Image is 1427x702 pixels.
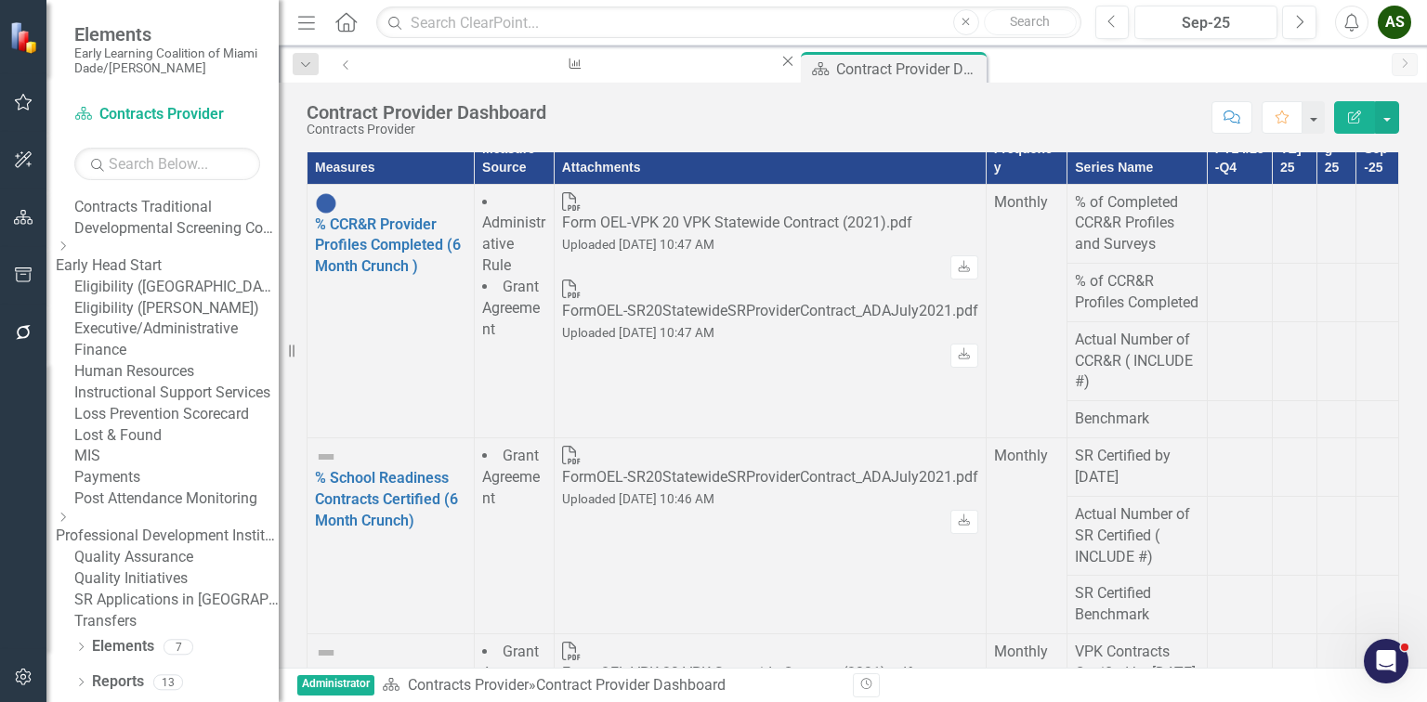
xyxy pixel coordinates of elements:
[74,404,279,425] a: Loss Prevention Scorecard
[1364,139,1391,176] div: Sep-25
[1075,193,1178,253] span: % of Completed CCR&R Profiles and Surveys
[1273,576,1317,634] td: Double-Click to Edit
[1378,6,1411,39] button: AS
[1316,576,1356,634] td: Double-Click to Edit
[1075,447,1171,486] span: SR Certified by [DATE]
[1316,321,1356,401] td: Double-Click to Edit
[475,184,555,438] td: Double-Click to Edit
[1316,401,1356,438] td: Double-Click to Edit
[1207,264,1272,322] td: Double-Click to Edit
[475,438,555,634] td: Double-Click to Edit
[1356,496,1399,576] td: Double-Click to Edit
[382,70,762,93] div: # of Programs participating in coaching Continuous Quality Improvement
[315,192,337,214] img: No Information
[1356,321,1399,401] td: Double-Click to Edit
[1207,184,1272,264] td: Double-Click to Edit
[92,636,154,657] a: Elements
[994,642,1060,663] div: Monthly
[1356,184,1399,264] td: Double-Click to Edit
[986,438,1067,634] td: Double-Click to Edit
[308,438,475,634] td: Double-Click to Edit Right Click for Context Menu
[562,301,978,322] div: FormOEL-SR20StatewideSRProviderContract_ADAJuly2021.pdf
[1273,634,1317,693] td: Double-Click to Edit
[482,278,540,338] span: Grant Agreement
[1316,184,1356,264] td: Double-Click to Edit
[562,663,912,684] div: Form OEL-VPK 20 VPK Statewide Contract (2021).pdf
[74,488,279,510] a: Post Attendance Monitoring
[74,340,279,361] a: Finance
[1356,438,1399,497] td: Double-Click to Edit
[554,438,986,634] td: Double-Click to Edit
[1273,264,1317,322] td: Double-Click to Edit
[1075,272,1198,311] span: % of CCR&R Profiles Completed
[1067,264,1208,322] td: Double-Click to Edit
[307,102,546,123] div: Contract Provider Dashboard
[1141,12,1271,34] div: Sep-25
[562,213,912,234] div: Form OEL-VPK 20 VPK Statewide Contract (2021).pdf
[562,158,978,176] div: Attachments
[74,467,279,488] a: Payments
[482,139,546,176] div: Measure Source
[74,547,279,568] a: Quality Assurance
[1067,576,1208,634] td: Double-Click to Edit
[1075,409,1149,427] span: Benchmark
[74,611,279,632] a: Transfers
[1273,496,1317,576] td: Double-Click to Edit
[1356,576,1399,634] td: Double-Click to Edit
[1207,634,1272,693] td: Double-Click to Edit
[56,255,279,277] a: Early Head Start
[56,526,279,547] a: Professional Development Institute
[1134,6,1277,39] button: Sep-25
[74,590,279,611] a: SR Applications in [GEOGRAPHIC_DATA]
[562,491,714,506] small: Uploaded [DATE] 10:46 AM
[1075,643,1196,682] span: VPK Contracts Certified by [DATE]
[315,446,337,468] img: Not Defined
[74,218,279,240] a: Developmental Screening Compliance
[836,58,982,81] div: Contract Provider Dashboard
[482,447,540,507] span: Grant Agreement
[554,184,986,438] td: Double-Click to Edit
[307,123,546,136] div: Contracts Provider
[1075,584,1151,623] span: SR Certified Benchmark
[1273,438,1317,497] td: Double-Click to Edit
[1067,321,1208,401] td: Double-Click to Edit
[92,671,144,693] a: Reports
[74,148,260,180] input: Search Below...
[1207,438,1272,497] td: Double-Click to Edit
[984,9,1077,35] button: Search
[74,383,279,404] a: Instructional Support Services
[164,639,193,655] div: 7
[1356,401,1399,438] td: Double-Click to Edit
[1316,496,1356,576] td: Double-Click to Edit
[536,676,726,694] div: Contract Provider Dashboard
[1207,496,1272,576] td: Double-Click to Edit
[74,446,279,467] a: MIS
[1075,505,1190,565] span: Actual Number of SR Certified ( INCLUDE #)
[562,237,714,252] small: Uploaded [DATE] 10:47 AM
[376,6,1080,39] input: Search ClearPoint...
[74,277,279,298] a: Eligibility ([GEOGRAPHIC_DATA])
[74,197,279,218] a: Contracts Traditional
[315,215,461,276] a: % CCR&R Provider Profiles Completed (6 Month Crunch )
[9,21,42,54] img: ClearPoint Strategy
[315,642,337,664] img: Not Defined
[1067,496,1208,576] td: Double-Click to Edit
[308,184,475,438] td: Double-Click to Edit Right Click for Context Menu
[1067,401,1208,438] td: Double-Click to Edit
[1010,14,1050,29] span: Search
[74,23,260,45] span: Elements
[1316,438,1356,497] td: Double-Click to Edit
[562,467,978,488] div: FormOEL-SR20StatewideSRProviderContract_ADAJuly2021.pdf
[1273,401,1317,438] td: Double-Click to Edit
[1316,634,1356,693] td: Double-Click to Edit
[1273,321,1317,401] td: Double-Click to Edit
[1067,184,1208,264] td: Double-Click to Edit
[74,104,260,125] a: Contracts Provider
[1207,321,1272,401] td: Double-Click to Edit
[315,158,466,176] div: Measures
[1067,438,1208,497] td: Double-Click to Edit
[74,298,279,319] a: Eligibility ([PERSON_NAME])
[408,676,529,694] a: Contracts Provider
[365,52,779,75] a: # of Programs participating in coaching Continuous Quality Improvement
